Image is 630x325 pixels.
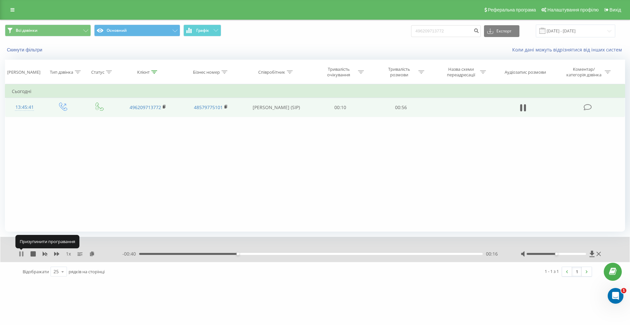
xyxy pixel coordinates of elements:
div: Клієнт [137,69,150,75]
a: 496209713772 [130,104,161,110]
a: 1 [572,267,582,276]
div: Назва схеми переадресації [443,67,478,78]
div: 13:45:41 [12,101,37,114]
td: 00:56 [370,98,431,117]
div: Аудіозапис розмови [505,69,546,75]
span: Всі дзвінки [16,28,37,33]
div: Тривалість розмови [382,67,417,78]
span: Графік [196,28,209,33]
div: Статус [91,69,104,75]
div: Тип дзвінка [50,69,73,75]
span: Налаштування профілю [547,7,598,12]
iframe: Intercom live chat [608,288,623,304]
div: Accessibility label [555,253,557,255]
button: Скинути фільтри [5,47,46,53]
div: 25 [53,268,59,275]
div: Бізнес номер [193,69,220,75]
button: Графік [183,25,221,36]
span: - 00:40 [122,251,139,257]
button: Основний [94,25,180,36]
span: Реферальна програма [488,7,536,12]
button: Експорт [484,25,519,37]
div: Призупинити програвання [15,235,79,248]
div: Accessibility label [237,253,239,255]
div: [PERSON_NAME] [7,69,40,75]
span: 1 x [66,251,71,257]
div: Співробітник [258,69,285,75]
button: Всі дзвінки [5,25,91,36]
a: Коли дані можуть відрізнятися вiд інших систем [512,47,625,53]
span: рядків на сторінці [69,269,105,275]
td: Сьогодні [5,85,625,98]
span: Відображати [23,269,49,275]
a: 48579775101 [194,104,223,110]
td: 00:10 [310,98,370,117]
td: [PERSON_NAME] (SIP) [242,98,310,117]
span: Вихід [610,7,621,12]
input: Пошук за номером [411,25,481,37]
div: 1 - 1 з 1 [545,268,559,275]
span: 1 [621,288,626,293]
span: 00:16 [486,251,498,257]
div: Коментар/категорія дзвінка [565,67,603,78]
div: Тривалість очікування [321,67,356,78]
